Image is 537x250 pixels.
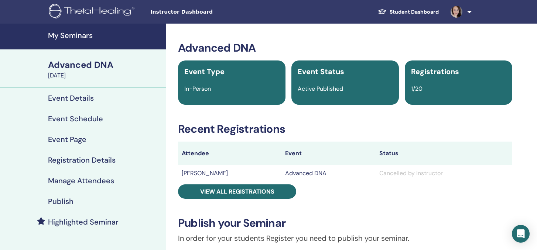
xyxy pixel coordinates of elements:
h3: Publish your Seminar [178,216,512,230]
span: Event Status [298,67,344,76]
h4: Event Page [48,135,86,144]
h4: Event Details [48,94,94,103]
img: default.jpg [451,6,462,18]
td: Advanced DNA [281,165,376,181]
a: Advanced DNA[DATE] [44,59,166,80]
td: [PERSON_NAME] [178,165,281,181]
h4: My Seminars [48,31,162,40]
th: Attendee [178,142,281,165]
h3: Recent Registrations [178,122,512,136]
div: Advanced DNA [48,59,162,71]
img: logo.png [49,4,137,20]
h4: Event Schedule [48,114,103,123]
span: In-Person [184,85,211,93]
img: graduation-cap-white.svg [378,8,387,15]
th: Event [281,142,376,165]
span: Registrations [411,67,459,76]
h4: Highlighted Seminar [48,218,119,226]
span: Instructor Dashboard [150,8,261,16]
h3: Advanced DNA [178,41,512,55]
div: [DATE] [48,71,162,80]
a: View all registrations [178,184,296,199]
div: Cancelled by Instructor [379,169,509,178]
th: Status [376,142,513,165]
p: In order for your students Register you need to publish your seminar. [178,233,512,244]
a: Student Dashboard [372,5,445,19]
h4: Manage Attendees [48,176,114,185]
span: Event Type [184,67,225,76]
span: View all registrations [200,188,274,195]
h4: Registration Details [48,156,116,164]
div: Open Intercom Messenger [512,225,530,243]
h4: Publish [48,197,73,206]
span: Active Published [298,85,343,93]
span: 1/20 [411,85,423,93]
